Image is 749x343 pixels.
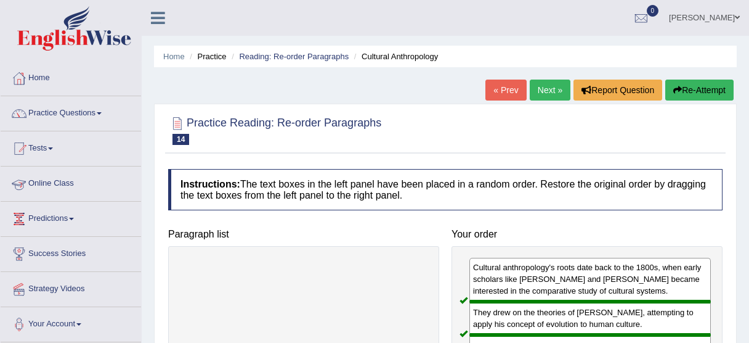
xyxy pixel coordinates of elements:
[573,80,662,101] button: Report Question
[1,61,141,92] a: Home
[351,51,439,62] li: Cultural Anthropology
[485,80,526,101] a: « Prev
[239,52,349,61] a: Reading: Re-order Paragraphs
[451,229,723,240] h4: Your order
[1,96,141,127] a: Practice Questions
[469,302,711,335] div: They drew on the theories of [PERSON_NAME], attempting to apply his concept of evolution to human...
[187,51,226,62] li: Practice
[180,179,240,189] b: Instructions:
[168,229,439,240] h4: Paragraph list
[647,5,659,17] span: 0
[1,272,141,303] a: Strategy Videos
[1,237,141,268] a: Success Stories
[1,167,141,197] a: Online Class
[172,134,189,145] span: 14
[530,80,570,101] a: Next »
[163,52,185,61] a: Home
[168,169,723,210] h4: The text boxes in the left panel have been placed in a random order. Restore the original order b...
[665,80,734,101] button: Re-Attempt
[1,131,141,162] a: Tests
[1,307,141,338] a: Your Account
[1,202,141,233] a: Predictions
[168,114,381,145] h2: Practice Reading: Re-order Paragraphs
[469,258,711,302] div: Cultural anthropology's roots date back to the 1800s, when early scholars like [PERSON_NAME] and ...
